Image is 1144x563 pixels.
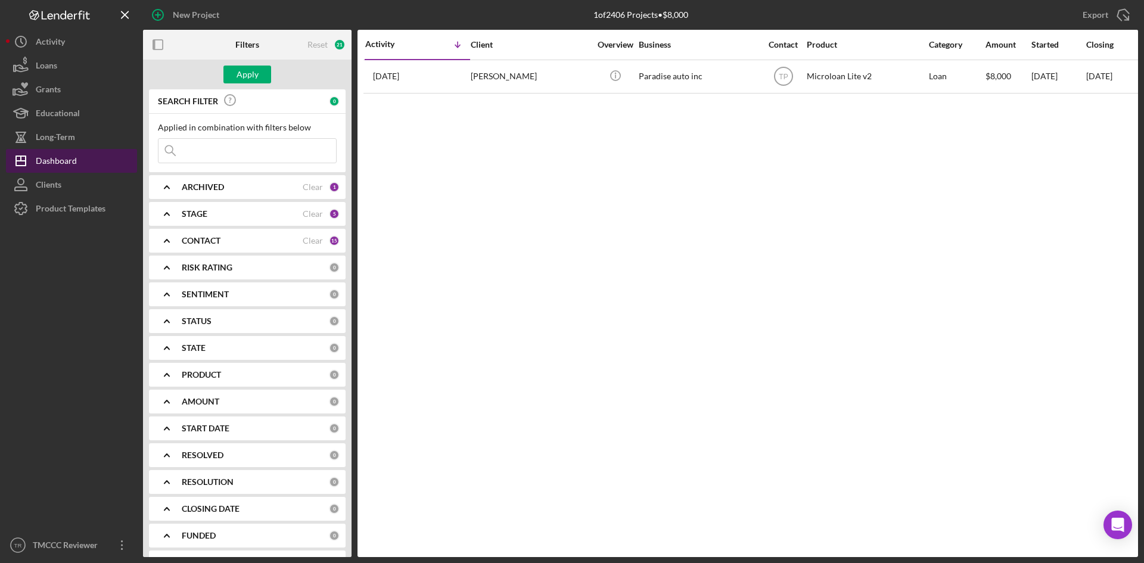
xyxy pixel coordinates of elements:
div: Paradise auto inc [639,61,758,92]
div: [PERSON_NAME] [471,61,590,92]
div: 15 [329,235,340,246]
time: [DATE] [1086,71,1112,81]
div: 0 [329,477,340,487]
div: 0 [329,423,340,434]
div: 21 [334,39,346,51]
button: Product Templates [6,197,137,220]
div: Clients [36,173,61,200]
div: Reset [307,40,328,49]
div: Client [471,40,590,49]
button: Loans [6,54,137,77]
div: Overview [593,40,638,49]
button: TRTMCCC Reviewer [6,533,137,557]
div: Long-Term [36,125,75,152]
div: Loans [36,54,57,80]
div: Grants [36,77,61,104]
div: 1 of 2406 Projects • $8,000 [593,10,688,20]
div: 0 [329,262,340,273]
b: SENTIMENT [182,290,229,299]
div: 0 [329,316,340,326]
div: 0 [329,396,340,407]
b: STAGE [182,209,207,219]
div: Dashboard [36,149,77,176]
div: 5 [329,209,340,219]
div: 0 [329,450,340,461]
b: STATE [182,343,206,353]
b: RESOLUTION [182,477,234,487]
div: New Project [173,3,219,27]
button: Export [1071,3,1138,27]
b: PRODUCT [182,370,221,380]
div: 0 [329,503,340,514]
div: 0 [329,530,340,541]
div: Clear [303,209,323,219]
div: Product [807,40,926,49]
div: Apply [237,66,259,83]
div: 1 [329,182,340,192]
button: Dashboard [6,149,137,173]
div: 0 [329,343,340,353]
b: FUNDED [182,531,216,540]
b: AMOUNT [182,397,219,406]
div: Started [1031,40,1085,49]
b: STATUS [182,316,212,326]
button: Activity [6,30,137,54]
div: Open Intercom Messenger [1103,511,1132,539]
b: CLOSING DATE [182,504,240,514]
div: Clear [303,236,323,245]
div: Business [639,40,758,49]
div: Product Templates [36,197,105,223]
div: Activity [365,39,418,49]
div: Educational [36,101,80,128]
button: Educational [6,101,137,125]
text: TP [779,73,788,81]
button: Grants [6,77,137,101]
div: $8,000 [986,61,1030,92]
button: Long-Term [6,125,137,149]
b: Filters [235,40,259,49]
button: New Project [143,3,231,27]
div: Loan [929,61,984,92]
b: SEARCH FILTER [158,97,218,106]
div: 0 [329,369,340,380]
b: CONTACT [182,236,220,245]
div: Activity [36,30,65,57]
div: Export [1083,3,1108,27]
time: 2025-03-21 21:05 [373,71,399,81]
div: Clear [303,182,323,192]
b: ARCHIVED [182,182,224,192]
b: RESOLVED [182,450,223,460]
div: Applied in combination with filters below [158,123,337,132]
button: Apply [223,66,271,83]
div: [DATE] [1031,61,1085,92]
div: 0 [329,289,340,300]
div: Category [929,40,984,49]
div: TMCCC Reviewer [30,533,107,560]
button: Clients [6,173,137,197]
b: START DATE [182,424,229,433]
b: RISK RATING [182,263,232,272]
div: Contact [761,40,806,49]
div: Amount [986,40,1030,49]
div: Microloan Lite v2 [807,61,926,92]
text: TR [14,542,22,549]
div: 0 [329,96,340,107]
